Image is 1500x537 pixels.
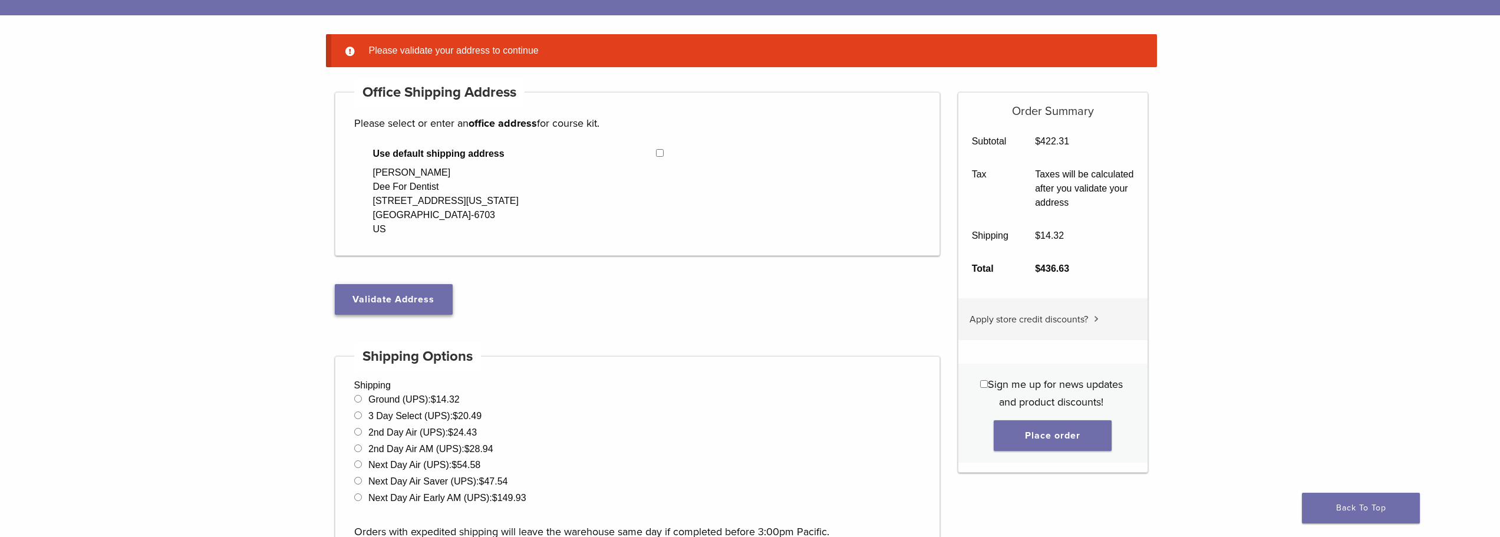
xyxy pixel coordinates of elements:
span: $ [464,444,470,454]
th: Tax [958,158,1022,219]
bdi: 47.54 [479,476,508,486]
span: Sign me up for news updates and product discounts! [988,378,1123,408]
span: $ [448,427,453,437]
span: $ [479,476,484,486]
bdi: 14.32 [431,394,460,404]
bdi: 24.43 [448,427,477,437]
span: $ [451,460,457,470]
bdi: 422.31 [1035,136,1069,146]
strong: office address [469,117,537,130]
bdi: 20.49 [453,411,482,421]
label: Next Day Air Saver (UPS): [368,476,508,486]
h5: Order Summary [958,93,1148,118]
th: Shipping [958,219,1022,252]
bdi: 149.93 [492,493,526,503]
input: Sign me up for news updates and product discounts! [980,380,988,388]
span: Apply store credit discounts? [970,314,1088,325]
h4: Shipping Options [354,342,482,371]
bdi: 28.94 [464,444,493,454]
th: Subtotal [958,125,1022,158]
span: $ [1035,230,1040,241]
label: Next Day Air (UPS): [368,460,480,470]
label: 3 Day Select (UPS): [368,411,482,421]
img: caret.svg [1094,316,1099,322]
td: Taxes will be calculated after you validate your address [1022,158,1148,219]
span: Use default shipping address [373,147,657,161]
span: $ [431,394,436,404]
bdi: 54.58 [451,460,480,470]
th: Total [958,252,1022,285]
p: Please select or enter an for course kit. [354,114,921,132]
span: $ [1035,263,1040,274]
bdi: 436.63 [1035,263,1069,274]
span: $ [492,493,497,503]
button: Validate Address [335,284,453,315]
div: [PERSON_NAME] Dee For Dentist [STREET_ADDRESS][US_STATE] [GEOGRAPHIC_DATA]-6703 US [373,166,519,236]
label: 2nd Day Air (UPS): [368,427,477,437]
label: Next Day Air Early AM (UPS): [368,493,526,503]
span: $ [1035,136,1040,146]
label: Ground (UPS): [368,394,460,404]
li: Please validate your address to continue [364,44,1138,58]
h4: Office Shipping Address [354,78,525,107]
label: 2nd Day Air AM (UPS): [368,444,493,454]
span: $ [453,411,458,421]
button: Place order [994,420,1112,451]
bdi: 14.32 [1035,230,1064,241]
a: Back To Top [1302,493,1420,523]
